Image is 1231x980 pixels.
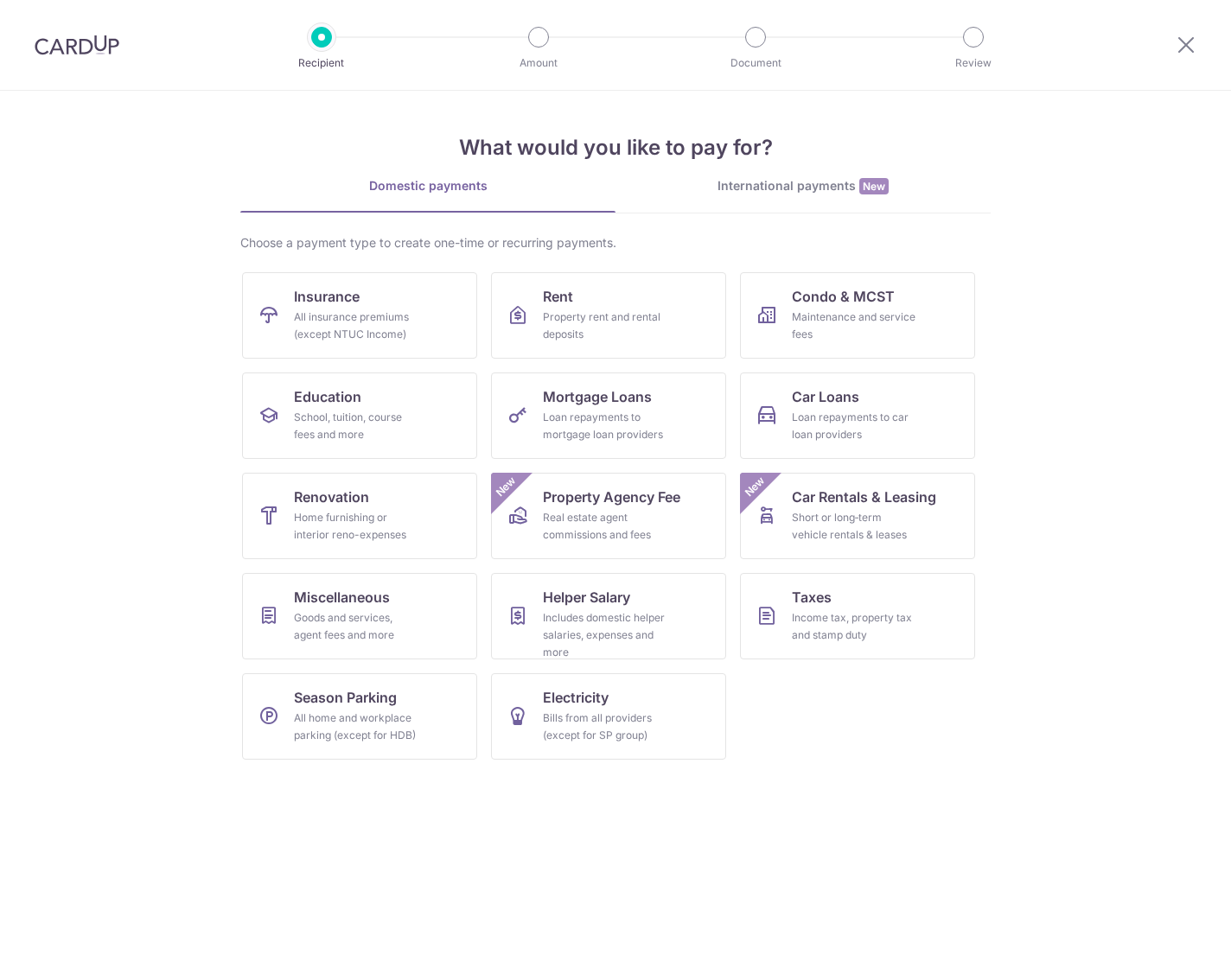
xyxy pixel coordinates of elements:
div: Bills from all providers (except for SP group) [543,710,667,744]
img: CardUp [35,35,119,55]
span: Mortgage Loans [543,386,652,407]
div: Maintenance and service fees [792,309,916,343]
a: Mortgage LoansLoan repayments to mortgage loan providers [491,372,726,459]
a: Car LoansLoan repayments to car loan providers [740,372,975,459]
a: RentProperty rent and rental deposits [491,272,726,359]
span: Car Rentals & Leasing [792,487,936,507]
a: MiscellaneousGoods and services, agent fees and more [242,573,477,659]
div: Income tax, property tax and stamp duty [792,609,916,644]
div: All home and workplace parking (except for HDB) [294,710,418,744]
div: Home furnishing or interior reno-expenses [294,509,418,544]
div: International payments [615,177,991,195]
p: Recipient [258,54,386,72]
span: Education [294,386,361,407]
iframe: Opens a widget where you can find more information [1119,928,1214,971]
span: Renovation [294,487,369,507]
span: Car Loans [792,386,859,407]
span: Helper Salary [543,587,630,608]
div: Includes domestic helper salaries, expenses and more [543,609,667,661]
span: New [741,473,769,501]
div: Choose a payment type to create one-time or recurring payments. [240,234,991,251]
div: Short or long‑term vehicle rentals & leases [792,509,916,544]
a: ElectricityBills from all providers (except for SP group) [491,673,726,760]
p: Amount [475,54,603,72]
div: Domestic payments [240,177,615,194]
a: EducationSchool, tuition, course fees and more [242,372,477,459]
a: TaxesIncome tax, property tax and stamp duty [740,573,975,659]
span: Season Parking [294,687,397,708]
span: New [859,178,889,194]
div: Property rent and rental deposits [543,309,667,343]
span: Rent [543,286,573,307]
div: School, tuition, course fees and more [294,409,418,443]
span: Taxes [792,587,832,608]
div: Loan repayments to car loan providers [792,409,916,443]
a: Property Agency FeeReal estate agent commissions and feesNew [491,473,726,559]
a: Condo & MCSTMaintenance and service fees [740,272,975,359]
div: All insurance premiums (except NTUC Income) [294,309,418,343]
a: Season ParkingAll home and workplace parking (except for HDB) [242,673,477,760]
a: Car Rentals & LeasingShort or long‑term vehicle rentals & leasesNew [740,473,975,559]
span: Electricity [543,687,609,708]
div: Real estate agent commissions and fees [543,509,667,544]
div: Goods and services, agent fees and more [294,609,418,644]
div: Loan repayments to mortgage loan providers [543,409,667,443]
p: Review [909,54,1037,72]
a: InsuranceAll insurance premiums (except NTUC Income) [242,272,477,359]
h4: What would you like to pay for? [240,132,991,163]
span: New [492,473,520,501]
span: Property Agency Fee [543,487,680,507]
a: Helper SalaryIncludes domestic helper salaries, expenses and more [491,573,726,659]
a: RenovationHome furnishing or interior reno-expenses [242,473,477,559]
span: Miscellaneous [294,587,390,608]
span: Insurance [294,286,360,307]
p: Document [692,54,820,72]
span: Condo & MCST [792,286,895,307]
